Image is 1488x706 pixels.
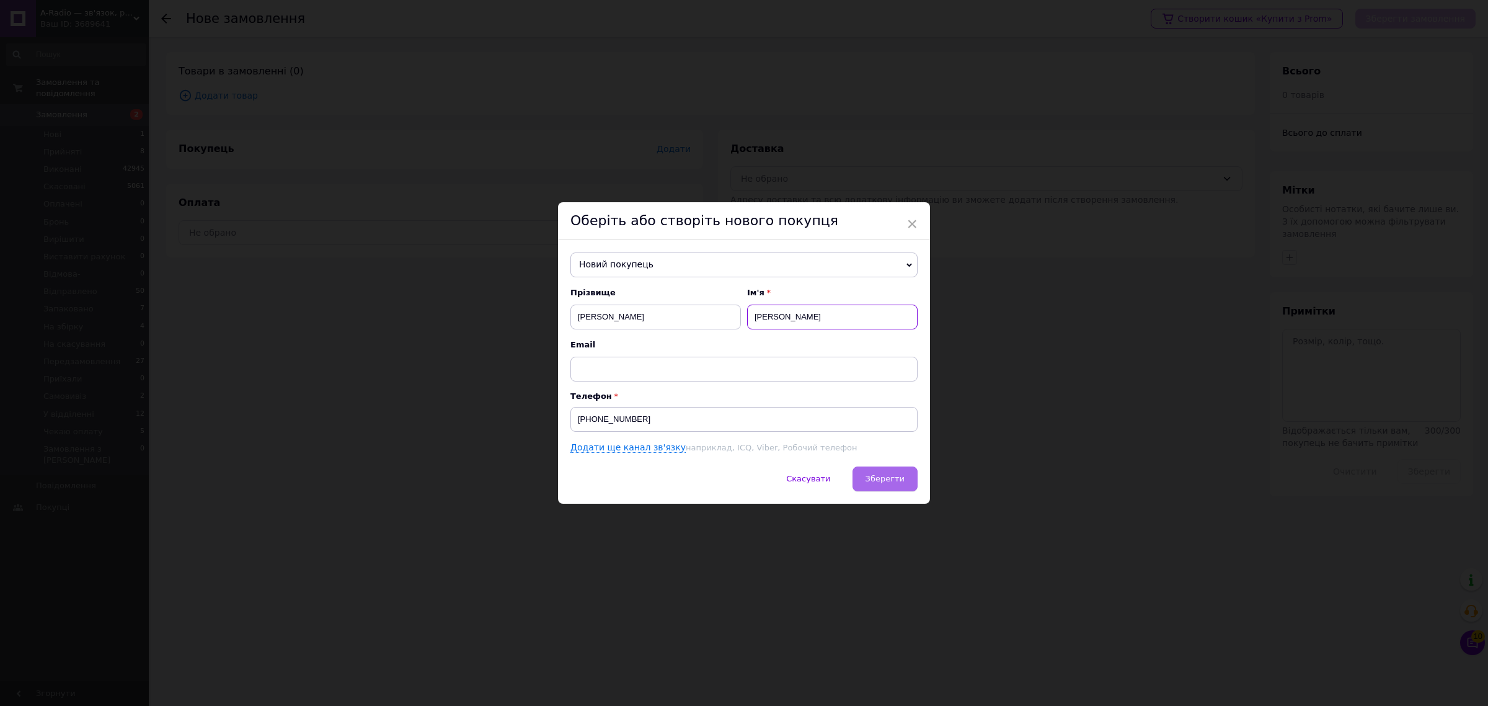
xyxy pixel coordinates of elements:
[773,467,843,491] button: Скасувати
[906,213,918,235] span: ×
[747,305,918,329] input: Наприклад: Іван
[570,339,918,351] span: Email
[786,474,830,483] span: Скасувати
[570,391,918,401] p: Телефон
[747,287,918,298] span: Ім'я
[570,442,686,453] a: Додати ще канал зв'язку
[866,474,905,483] span: Зберегти
[558,202,930,240] div: Оберіть або створіть нового покупця
[570,407,918,432] input: +38 096 0000000
[852,467,918,491] button: Зберегти
[570,287,741,298] span: Прізвище
[570,305,741,329] input: Наприклад: Іванов
[570,252,918,277] span: Новий покупець
[686,443,857,452] span: наприклад, ICQ, Viber, Робочий телефон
